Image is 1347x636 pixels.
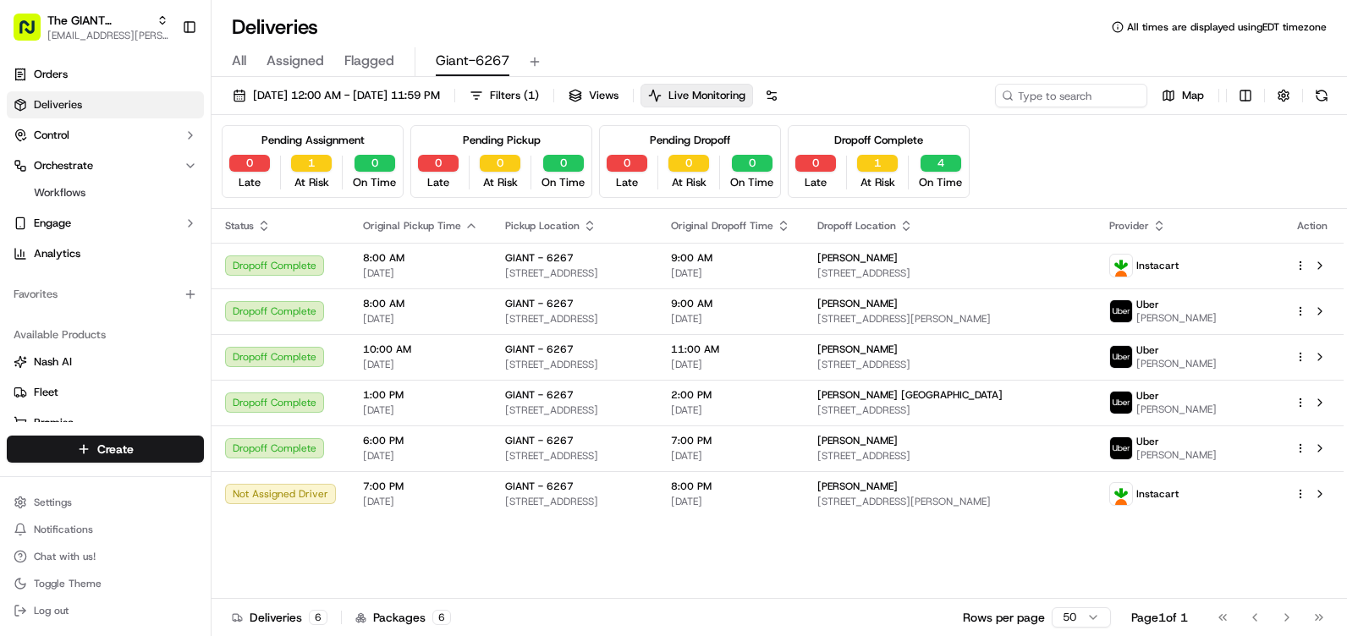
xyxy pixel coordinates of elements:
span: 8:00 AM [363,297,478,310]
span: [STREET_ADDRESS] [505,312,644,326]
button: Notifications [7,518,204,541]
span: [PERSON_NAME] [GEOGRAPHIC_DATA] [817,388,1003,402]
button: Map [1154,84,1212,107]
span: [STREET_ADDRESS] [817,449,1083,463]
div: Page 1 of 1 [1131,609,1188,626]
span: 1:00 PM [363,388,478,402]
span: [PERSON_NAME] [817,343,898,356]
span: Assigned [267,51,324,71]
div: Deliveries [232,609,327,626]
span: Uber [1136,435,1159,448]
span: [DATE] [363,449,478,463]
div: Pending Assignment0Late1At Risk0On Time [222,125,404,198]
span: Pickup Location [505,219,580,233]
span: [PERSON_NAME] [1136,311,1217,325]
span: 11:00 AM [671,343,790,356]
button: Settings [7,491,204,514]
span: 9:00 AM [671,251,790,265]
span: [DATE] [671,358,790,371]
span: At Risk [483,175,518,190]
span: Uber [1136,343,1159,357]
span: Create [97,441,134,458]
span: Fleet [34,385,58,400]
span: Provider [1109,219,1149,233]
a: Orders [7,61,204,88]
span: [DATE] [363,495,478,508]
span: Workflows [34,185,85,200]
span: [PERSON_NAME] [1136,357,1217,370]
button: Views [561,84,626,107]
span: At Risk [672,175,706,190]
a: Deliveries [7,91,204,118]
span: [PERSON_NAME] [1136,448,1217,462]
span: 10:00 AM [363,343,478,356]
img: profile_uber_ahold_partner.png [1110,300,1132,322]
span: [DATE] [671,403,790,417]
span: 7:00 PM [363,480,478,493]
span: 8:00 AM [363,251,478,265]
span: [DATE] [363,266,478,280]
span: Map [1182,88,1204,103]
span: Orders [34,67,68,82]
button: 0 [418,155,459,172]
img: profile_uber_ahold_partner.png [1110,346,1132,368]
span: 9:00 AM [671,297,790,310]
span: On Time [919,175,962,190]
a: Workflows [27,181,184,205]
span: [STREET_ADDRESS][PERSON_NAME] [817,312,1083,326]
span: Instacart [1136,259,1179,272]
span: Late [239,175,261,190]
span: [STREET_ADDRESS] [505,403,644,417]
span: Instacart [1136,487,1179,501]
span: Original Dropoff Time [671,219,773,233]
a: Promise [14,415,197,430]
span: Log out [34,604,69,617]
a: Nash AI [14,354,197,370]
span: Original Pickup Time [363,219,461,233]
button: The GIANT Company[EMAIL_ADDRESS][PERSON_NAME][DOMAIN_NAME] [7,7,175,47]
span: [STREET_ADDRESS] [505,266,644,280]
span: [EMAIL_ADDRESS][PERSON_NAME][DOMAIN_NAME] [47,29,168,42]
span: GIANT - 6267 [505,480,574,493]
span: Settings [34,496,72,509]
span: Deliveries [34,97,82,112]
button: 0 [229,155,270,172]
span: [PERSON_NAME] [817,297,898,310]
button: Log out [7,599,204,622]
h1: Deliveries [232,14,318,41]
span: [PERSON_NAME] [1136,403,1217,416]
img: profile_uber_ahold_partner.png [1110,437,1132,459]
div: Dropoff Complete0Late1At Risk4On Time [788,125,970,198]
button: Refresh [1310,84,1333,107]
span: Uber [1136,389,1159,403]
span: [DATE] 12:00 AM - [DATE] 11:59 PM [253,88,440,103]
button: Filters(1) [462,84,547,107]
span: 8:00 PM [671,480,790,493]
button: Chat with us! [7,545,204,568]
input: Type to search [995,84,1147,107]
span: Dropoff Location [817,219,896,233]
button: Nash AI [7,348,204,376]
button: 0 [607,155,647,172]
span: Control [34,128,69,143]
button: Create [7,436,204,463]
div: Pending Pickup [463,133,541,148]
span: Nash AI [34,354,72,370]
span: 2:00 PM [671,388,790,402]
span: [STREET_ADDRESS][PERSON_NAME] [817,495,1083,508]
div: Pending Pickup0Late0At Risk0On Time [410,125,592,198]
button: Control [7,122,204,149]
span: [DATE] [363,312,478,326]
div: Pending Assignment [261,133,365,148]
button: [DATE] 12:00 AM - [DATE] 11:59 PM [225,84,448,107]
span: [STREET_ADDRESS] [817,266,1083,280]
button: 1 [857,155,898,172]
span: [STREET_ADDRESS] [817,403,1083,417]
div: 6 [309,610,327,625]
span: Promise [34,415,74,430]
a: Analytics [7,240,204,267]
button: Fleet [7,379,204,406]
span: Engage [34,216,71,231]
span: Notifications [34,523,93,536]
img: profile_instacart_ahold_partner.png [1110,483,1132,505]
